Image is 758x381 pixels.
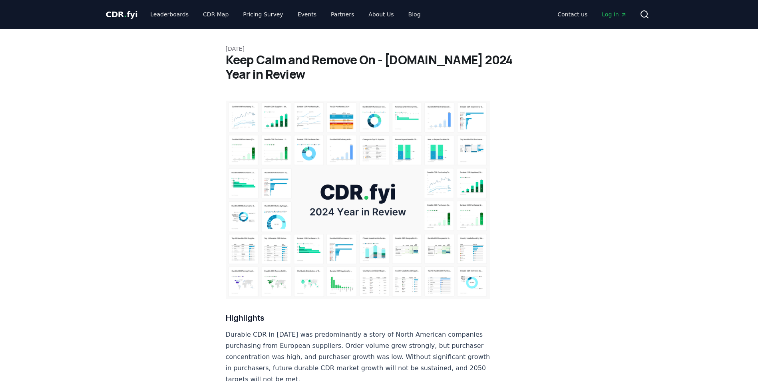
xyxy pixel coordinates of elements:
[226,101,490,299] img: blog post image
[124,10,127,19] span: .
[197,7,235,22] a: CDR Map
[324,7,360,22] a: Partners
[237,7,289,22] a: Pricing Survey
[226,45,533,53] p: [DATE]
[226,312,490,324] h3: Highlights
[291,7,323,22] a: Events
[551,7,594,22] a: Contact us
[226,53,533,81] h1: Keep Calm and Remove On - [DOMAIN_NAME] 2024 Year in Review
[106,10,138,19] span: CDR fyi
[144,7,195,22] a: Leaderboards
[144,7,427,22] nav: Main
[362,7,400,22] a: About Us
[551,7,633,22] nav: Main
[106,9,138,20] a: CDR.fyi
[402,7,427,22] a: Blog
[595,7,633,22] a: Log in
[602,10,627,18] span: Log in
